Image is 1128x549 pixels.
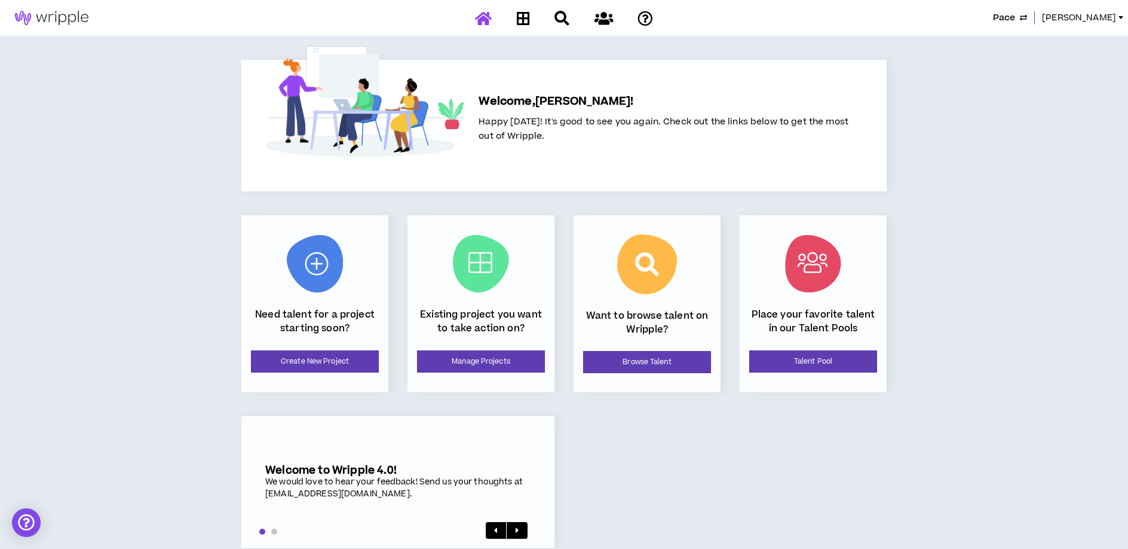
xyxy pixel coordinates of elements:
div: We would love to hear your feedback! Send us your thoughts at [EMAIL_ADDRESS][DOMAIN_NAME]. [265,477,531,500]
a: Create New Project [251,350,379,373]
img: New Project [287,235,343,292]
button: Pace [993,11,1027,25]
div: Open Intercom Messenger [12,508,41,537]
p: Existing project you want to take action on? [417,308,545,335]
span: Happy [DATE]! It's good to see you again. Check out the links below to get the most out of Wripple. [479,115,848,142]
h5: Welcome to Wripple 4.0! [265,464,531,477]
img: Current Projects [453,235,509,292]
a: Browse Talent [583,351,711,373]
img: Talent Pool [785,235,841,292]
a: Manage Projects [417,350,545,373]
p: Place your favorite talent in our Talent Pools [749,308,877,335]
h5: Welcome, [PERSON_NAME] ! [479,93,848,110]
span: [PERSON_NAME] [1042,11,1116,25]
a: Talent Pool [749,350,877,373]
span: Pace [993,11,1015,25]
p: Want to browse talent on Wripple? [583,309,711,336]
p: Need talent for a project starting soon? [251,308,379,335]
